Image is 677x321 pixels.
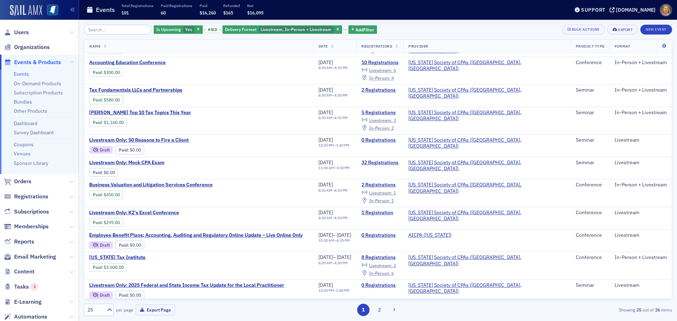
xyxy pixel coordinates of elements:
[89,232,303,239] a: Employee Benefit Plans; Accounting, Auditing and Regulatory Online Update – Live Online Only
[369,67,392,73] span: Livestream :
[89,241,113,249] div: Draft
[318,254,352,261] div: –
[93,97,102,103] a: Paid
[610,7,658,12] button: [DOMAIN_NAME]
[119,242,128,248] a: Paid
[4,283,38,291] a: Tasks3
[576,232,605,239] div: Conference
[89,254,208,261] a: [US_STATE] Tax Institute
[408,137,566,149] span: Mississippi Society of CPAs (Ridgeland, MS)
[318,188,348,193] div: –
[93,170,102,175] a: Paid
[616,7,655,13] div: [DOMAIN_NAME]
[89,168,118,177] div: Paid: 34 - $0
[318,137,333,143] span: [DATE]
[318,181,333,188] span: [DATE]
[361,232,398,239] a: 0 Registrations
[336,238,350,243] time: 4:35 PM
[408,110,566,122] a: [US_STATE] Society of CPAs ([GEOGRAPHIC_DATA], [GEOGRAPHIC_DATA])
[408,210,566,222] a: [US_STATE] Society of CPAs ([GEOGRAPHIC_DATA], [GEOGRAPHIC_DATA])
[4,43,50,51] a: Organizations
[318,282,333,288] span: [DATE]
[121,3,153,8] p: Total Registrations
[100,148,110,152] div: Draft
[408,110,566,122] span: Mississippi Society of CPAs (Ridgeland, MS)
[408,44,428,49] span: Provider
[93,265,104,270] span: :
[161,3,192,8] p: Paid Registrations
[93,120,102,125] a: Paid
[136,304,175,315] button: Export Page
[361,254,398,261] a: 8 Registrations
[14,129,54,136] a: Survey Dashboard
[100,243,110,247] div: Draft
[334,115,348,120] time: 4:30 PM
[615,210,667,216] div: Livestream
[408,232,452,239] a: AICPA ([US_STATE])
[576,87,605,93] div: Seminar
[408,210,566,222] span: Mississippi Society of CPAs (Ridgeland, MS)
[89,160,208,166] a: Livestream Only: Mock CPA Exam
[318,143,334,148] time: 12:00 PM
[89,182,213,188] a: Business Valuation and Litigation Services Conference
[14,238,34,246] span: Reports
[4,193,48,200] a: Registrations
[348,25,377,34] button: AddFilter
[89,291,113,299] div: Draft
[222,25,342,34] div: Livestream, In-Person + Livestream
[408,182,566,194] a: [US_STATE] Society of CPAs ([GEOGRAPHIC_DATA], [GEOGRAPHIC_DATA])
[394,67,396,73] span: 6
[361,210,398,216] a: 1 Registration
[654,307,661,313] strong: 26
[89,44,100,49] span: Name
[391,198,394,203] span: 1
[104,97,120,103] span: $580.00
[10,5,42,16] a: SailAMX
[369,190,392,196] span: Livestream :
[96,6,115,14] h1: Events
[93,265,102,270] a: Paid
[361,44,392,49] span: Registrations
[318,238,334,243] time: 10:30 AM
[14,58,61,66] span: Events & Products
[14,193,48,200] span: Registrations
[104,192,120,197] span: $450.00
[89,282,284,289] span: Livestream Only: 2025 Federal and State Income Tax Update for the Local Practitioner
[408,160,566,172] a: [US_STATE] Society of CPAs ([GEOGRAPHIC_DATA], [GEOGRAPHIC_DATA])
[200,3,216,8] p: Paid
[89,60,208,66] a: Accounting Education Conference
[4,313,47,321] a: Automations
[104,120,124,125] span: $1,160.00
[14,283,38,291] span: Tasks
[391,270,394,276] span: 6
[119,242,130,248] span: :
[93,192,104,197] span: :
[89,137,208,143] span: Livestream Only: 50 Reasons to Fire a Client
[408,282,566,295] a: [US_STATE] Society of CPAs ([GEOGRAPHIC_DATA], [GEOGRAPHIC_DATA])
[355,26,374,33] span: Add Filter
[204,27,221,32] button: and
[562,25,605,35] button: Bulk Actions
[369,117,392,123] span: Livestream :
[4,238,34,246] a: Reports
[361,87,398,93] a: 2 Registrations
[337,254,351,260] span: [DATE]
[31,283,38,290] div: 3
[225,26,256,32] span: Delivery Format
[130,292,141,298] span: $0.00
[89,254,208,261] span: Mississippi Tax Institute
[576,282,605,289] div: Seminar
[408,254,566,267] span: Mississippi Society of CPAs (Ridgeland, MS)
[318,165,334,170] time: 11:00 AM
[89,218,123,227] div: Paid: 1 - $29500
[361,182,398,188] a: 2 Registrations
[361,75,394,81] a: In-Person: 4
[361,160,398,166] a: 32 Registrations
[89,87,208,93] a: Tax Fundamentals LLCs and Partnerships
[14,178,31,185] span: Orders
[156,26,181,32] span: Is Upcoming
[576,160,605,166] div: Seminar
[369,263,392,268] span: Livestream :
